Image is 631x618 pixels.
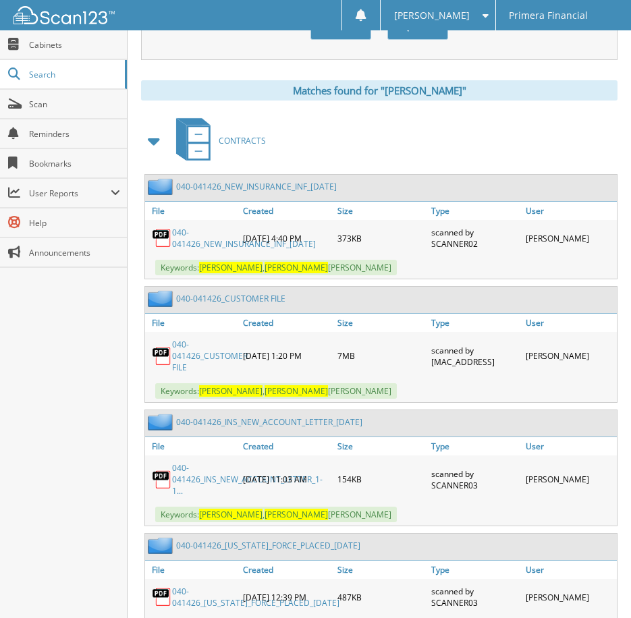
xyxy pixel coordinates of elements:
span: Bookmarks [29,158,120,169]
a: 040-041426_[US_STATE]_FORCE_PLACED_[DATE] [176,540,360,551]
div: [DATE] 4:40 PM [240,223,334,253]
img: PDF.png [152,228,172,248]
a: Size [334,314,429,332]
a: User [522,314,617,332]
span: [PERSON_NAME] [199,385,263,397]
div: Matches found for "[PERSON_NAME]" [141,80,618,101]
div: scanned by SCANNER02 [428,223,522,253]
a: File [145,437,240,455]
a: Type [428,314,522,332]
a: Created [240,314,334,332]
span: Help [29,217,120,229]
img: PDF.png [152,346,172,366]
a: CONTRACTS [168,114,266,167]
span: Keywords: , [PERSON_NAME] [155,260,397,275]
img: PDF.png [152,587,172,607]
img: folder2.png [148,414,176,430]
a: Size [334,202,429,220]
a: File [145,202,240,220]
div: 487KB [334,582,429,612]
a: File [145,314,240,332]
a: Created [240,202,334,220]
a: Size [334,437,429,455]
div: [DATE] 12:39 PM [240,582,334,612]
img: folder2.png [148,178,176,195]
img: folder2.png [148,537,176,554]
img: PDF.png [152,470,172,490]
span: Search [29,69,118,80]
span: Cabinets [29,39,120,51]
span: [PERSON_NAME] [265,385,328,397]
span: Reminders [29,128,120,140]
span: Scan [29,99,120,110]
div: scanned by [MAC_ADDRESS] [428,335,522,376]
a: 040-041426_NEW_INSURANCE_INF_[DATE] [172,227,316,250]
img: folder2.png [148,290,176,307]
span: [PERSON_NAME] [199,509,263,520]
span: Keywords: , [PERSON_NAME] [155,383,397,399]
div: [PERSON_NAME] [522,459,617,500]
span: CONTRACTS [219,135,266,146]
span: [PERSON_NAME] [265,262,328,273]
div: scanned by SCANNER03 [428,582,522,612]
a: 040-041426_CUSTOMER FILE [176,293,285,304]
a: User [522,437,617,455]
div: [PERSON_NAME] [522,223,617,253]
span: [PERSON_NAME] [394,11,470,20]
a: File [145,561,240,579]
span: Primera Financial [509,11,588,20]
div: [PERSON_NAME] [522,335,617,376]
div: 7MB [334,335,429,376]
a: Created [240,561,334,579]
div: [DATE] 1:20 PM [240,335,334,376]
a: User [522,202,617,220]
span: Announcements [29,247,120,258]
a: Created [240,437,334,455]
a: 040-041426_INS_NEW_ACCOUNT_LETTER_1-1... [172,462,323,497]
img: scan123-logo-white.svg [13,6,115,24]
iframe: Chat Widget [564,553,631,618]
a: Type [428,561,522,579]
div: 373KB [334,223,429,253]
a: 040-041426_INS_NEW_ACCOUNT_LETTER_[DATE] [176,416,362,428]
div: scanned by SCANNER03 [428,459,522,500]
a: Type [428,202,522,220]
div: [PERSON_NAME] [522,582,617,612]
a: 040-041426_CUSTOMER FILE [172,339,248,373]
div: [DATE] 11:03 AM [240,459,334,500]
span: Keywords: , [PERSON_NAME] [155,507,397,522]
a: 040-041426_[US_STATE]_FORCE_PLACED_[DATE] [172,586,339,609]
a: 040-041426_NEW_INSURANCE_INF_[DATE] [176,181,337,192]
a: Size [334,561,429,579]
span: [PERSON_NAME] [265,509,328,520]
div: 154KB [334,459,429,500]
span: User Reports [29,188,111,199]
span: [PERSON_NAME] [199,262,263,273]
a: User [522,561,617,579]
a: Type [428,437,522,455]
